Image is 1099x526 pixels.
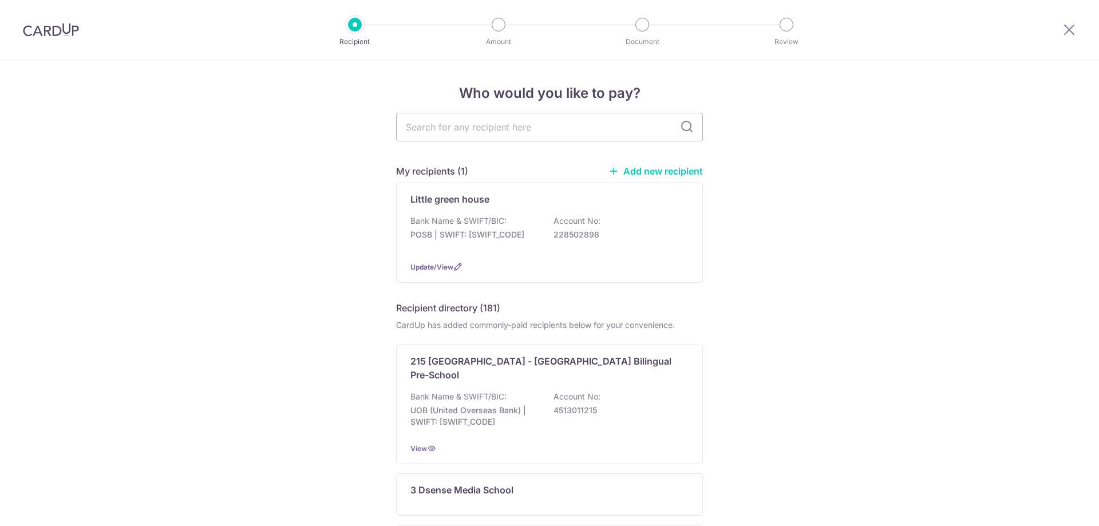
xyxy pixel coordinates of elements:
iframe: Opens a widget where you can find more information [1026,492,1088,520]
p: Document [600,36,685,48]
a: Update/View [410,263,453,271]
p: Amount [456,36,541,48]
p: 4513011215 [554,405,682,416]
p: Bank Name & SWIFT/BIC: [410,215,507,227]
p: Account No: [554,391,600,402]
h4: Who would you like to pay? [396,83,703,104]
p: UOB (United Overseas Bank) | SWIFT: [SWIFT_CODE] [410,405,539,428]
p: POSB | SWIFT: [SWIFT_CODE] [410,229,539,240]
p: Bank Name & SWIFT/BIC: [410,391,507,402]
p: 215 [GEOGRAPHIC_DATA] - [GEOGRAPHIC_DATA] Bilingual Pre-School [410,354,675,382]
p: Recipient [313,36,397,48]
img: CardUp [23,23,79,37]
p: 228502898 [554,229,682,240]
p: Review [744,36,829,48]
p: 3 Dsense Media School [410,483,513,497]
h5: Recipient directory (181) [396,301,500,315]
a: View [410,444,427,453]
h5: My recipients (1) [396,164,468,178]
p: Account No: [554,215,600,227]
input: Search for any recipient here [396,113,703,141]
a: Add new recipient [608,165,703,177]
div: CardUp has added commonly-paid recipients below for your convenience. [396,319,703,331]
p: Little green house [410,192,489,206]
